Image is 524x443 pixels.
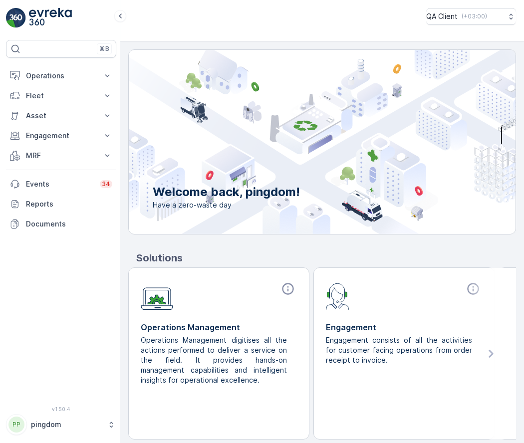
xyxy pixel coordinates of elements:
img: module-icon [141,282,173,310]
img: module-icon [326,282,349,310]
p: Operations Management [141,321,297,333]
p: MRF [26,151,96,161]
p: Operations Management digitises all the actions performed to deliver a service on the field. It p... [141,335,289,385]
div: PP [8,417,24,433]
p: Reports [26,199,112,209]
p: ( +03:00 ) [462,12,487,20]
p: Events [26,179,94,189]
p: Fleet [26,91,96,101]
button: MRF [6,146,116,166]
span: Have a zero-waste day [153,200,300,210]
p: Asset [26,111,96,121]
p: QA Client [426,11,458,21]
p: ⌘B [99,45,109,53]
p: Operations [26,71,96,81]
img: logo_light-DOdMpM7g.png [29,8,72,28]
p: Engagement [26,131,96,141]
button: Engagement [6,126,116,146]
button: Operations [6,66,116,86]
button: PPpingdom [6,414,116,435]
p: 34 [102,180,110,188]
a: Reports [6,194,116,214]
p: Engagement [326,321,482,333]
img: logo [6,8,26,28]
p: Solutions [136,250,516,265]
a: Events34 [6,174,116,194]
button: QA Client(+03:00) [426,8,516,25]
img: city illustration [84,50,516,234]
p: Engagement consists of all the activities for customer facing operations from order receipt to in... [326,335,474,365]
p: Welcome back, pingdom! [153,184,300,200]
p: pingdom [31,420,102,430]
button: Fleet [6,86,116,106]
span: v 1.50.4 [6,406,116,412]
p: Documents [26,219,112,229]
a: Documents [6,214,116,234]
button: Asset [6,106,116,126]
